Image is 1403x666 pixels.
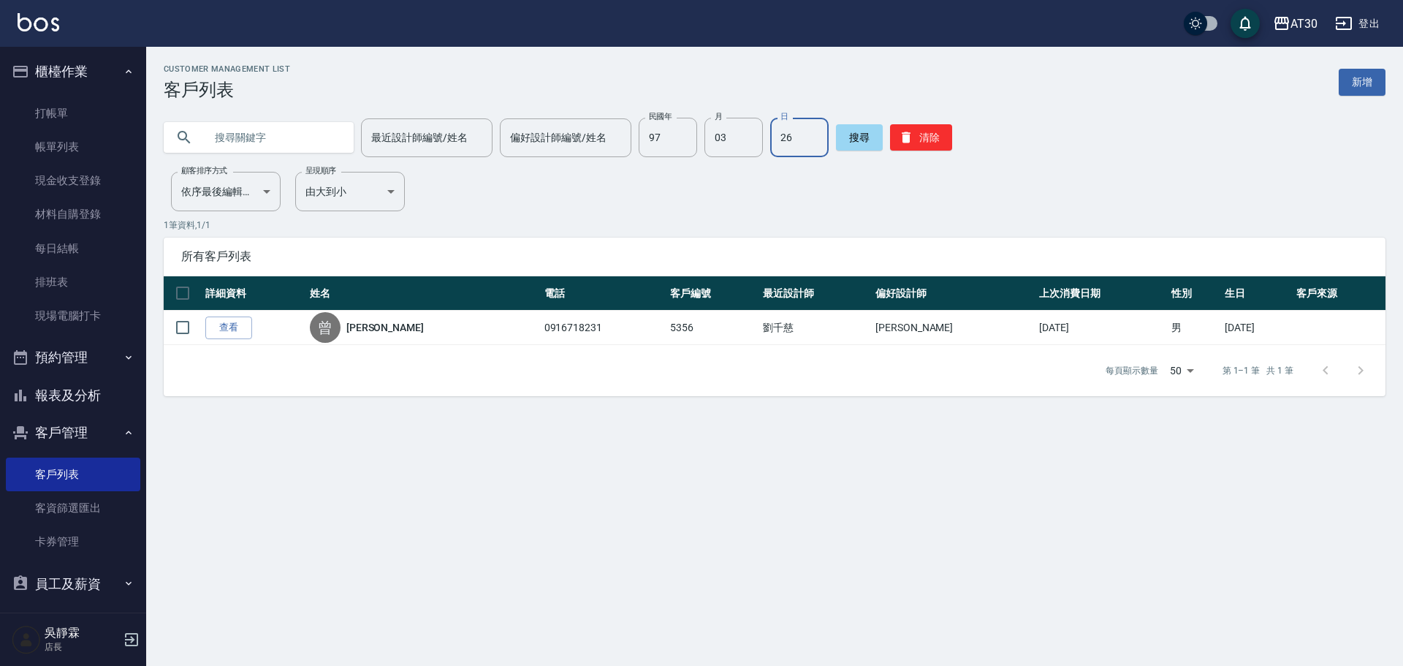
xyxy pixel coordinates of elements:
img: Logo [18,13,59,31]
a: 排班表 [6,265,140,299]
input: 搜尋關鍵字 [205,118,342,157]
td: 0916718231 [541,311,667,345]
label: 月 [715,111,722,122]
td: 男 [1168,311,1221,345]
button: 清除 [890,124,952,151]
label: 日 [780,111,788,122]
a: 帳單列表 [6,130,140,164]
th: 偏好設計師 [872,276,1035,311]
button: save [1231,9,1260,38]
th: 性別 [1168,276,1221,311]
label: 顧客排序方式 [181,165,227,176]
button: 預約管理 [6,338,140,376]
th: 詳細資料 [202,276,306,311]
label: 民國年 [649,111,672,122]
th: 上次消費日期 [1035,276,1168,311]
a: 客戶列表 [6,458,140,491]
p: 第 1–1 筆 共 1 筆 [1223,364,1293,377]
span: 所有客戶列表 [181,249,1368,264]
button: 櫃檯作業 [6,53,140,91]
a: 現金收支登錄 [6,164,140,197]
div: AT30 [1290,15,1318,33]
a: 打帳單 [6,97,140,130]
div: 依序最後編輯時間 [171,172,281,211]
label: 呈現順序 [305,165,336,176]
button: 商品管理 [6,602,140,640]
p: 店長 [45,640,119,654]
button: 客戶管理 [6,414,140,452]
th: 姓名 [306,276,541,311]
th: 客戶編號 [666,276,759,311]
th: 電話 [541,276,667,311]
h5: 吳靜霖 [45,626,119,640]
button: 搜尋 [836,124,883,151]
a: 卡券管理 [6,525,140,559]
td: [DATE] [1035,311,1168,345]
button: 員工及薪資 [6,565,140,603]
a: 新增 [1339,69,1385,96]
a: 每日結帳 [6,232,140,265]
p: 每頁顯示數量 [1106,364,1158,377]
div: 由大到小 [295,172,405,211]
p: 1 筆資料, 1 / 1 [164,219,1385,232]
td: 5356 [666,311,759,345]
a: [PERSON_NAME] [346,320,424,335]
a: 客資篩選匯出 [6,491,140,525]
div: 曾 [310,312,341,343]
a: 現場電腦打卡 [6,299,140,333]
a: 材料自購登錄 [6,197,140,231]
th: 最近設計師 [759,276,872,311]
button: 登出 [1329,10,1385,37]
td: [DATE] [1221,311,1293,345]
img: Person [12,625,41,654]
td: [PERSON_NAME] [872,311,1035,345]
td: 劉千慈 [759,311,872,345]
button: AT30 [1267,9,1323,39]
th: 客戶來源 [1293,276,1385,311]
h2: Customer Management List [164,64,290,74]
h3: 客戶列表 [164,80,290,100]
div: 50 [1164,351,1199,390]
button: 報表及分析 [6,376,140,415]
a: 查看 [205,317,252,339]
th: 生日 [1221,276,1293,311]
